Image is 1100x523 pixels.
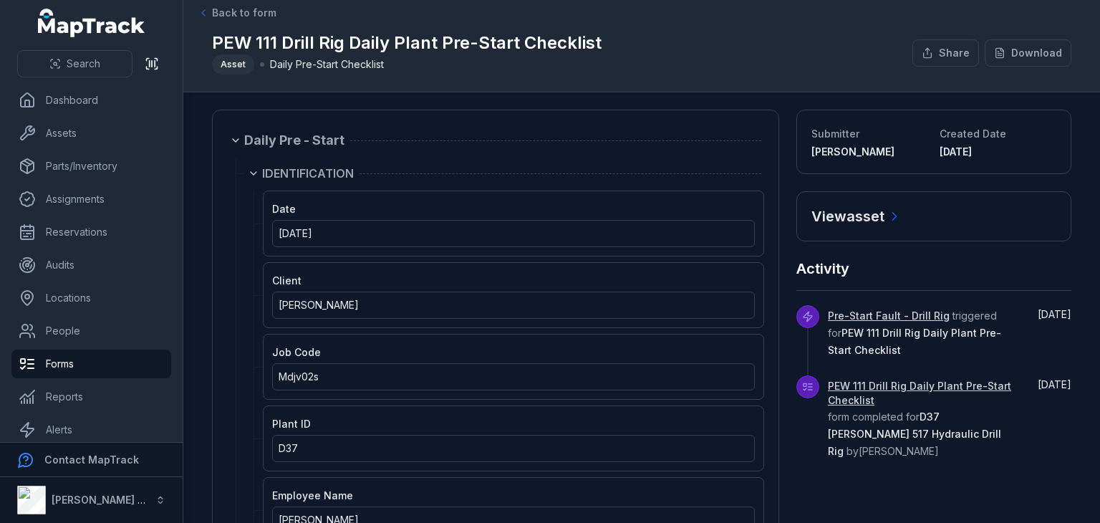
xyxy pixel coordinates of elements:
[272,274,301,287] span: Client
[270,57,384,72] span: Daily Pre-Start Checklist
[272,203,296,215] span: Date
[11,86,171,115] a: Dashboard
[940,145,972,158] time: 10/3/2025, 7:31:06 AM
[38,9,145,37] a: MapTrack
[272,489,353,502] span: Employee Name
[828,310,1001,356] span: triggered for
[811,206,884,226] h2: View asset
[17,50,132,77] button: Search
[828,327,1001,356] span: PEW 111 Drill Rig Daily Plant Pre-Start Checklist
[198,6,276,20] a: Back to form
[940,128,1006,140] span: Created Date
[11,350,171,378] a: Forms
[272,346,321,358] span: Job Code
[11,119,171,148] a: Assets
[1038,378,1071,390] time: 10/3/2025, 7:31:06 AM
[244,130,344,150] span: Daily Pre - Start
[272,418,311,430] span: Plant ID
[11,284,171,312] a: Locations
[912,39,979,67] button: Share
[11,185,171,213] a: Assignments
[44,454,139,466] strong: Contact MapTrack
[52,494,169,506] strong: [PERSON_NAME] Group
[1038,308,1071,320] span: [DATE]
[11,416,171,444] a: Alerts
[828,411,1001,457] span: D37 [PERSON_NAME] 517 Hydraulic Drill Rig
[11,218,171,246] a: Reservations
[828,380,1017,457] span: form completed for by [PERSON_NAME]
[11,251,171,279] a: Audits
[279,370,319,383] span: Mdjv02s
[279,442,298,454] span: D37
[811,128,859,140] span: Submitter
[796,259,849,279] h2: Activity
[828,379,1017,408] a: PEW 111 Drill Rig Daily Plant Pre-Start Checklist
[11,317,171,345] a: People
[1038,308,1071,320] time: 10/3/2025, 7:31:06 AM
[985,39,1071,67] button: Download
[67,57,100,71] span: Search
[279,227,312,239] time: 10/3/2025, 12:00:00 AM
[811,206,902,226] a: Viewasset
[11,152,171,181] a: Parts/Inventory
[279,299,359,311] span: [PERSON_NAME]
[828,309,950,323] a: Pre-Start Fault - Drill Rig
[811,145,894,158] span: [PERSON_NAME]
[940,145,972,158] span: [DATE]
[1038,378,1071,390] span: [DATE]
[212,32,602,54] h1: PEW 111 Drill Rig Daily Plant Pre-Start Checklist
[212,6,276,20] span: Back to form
[212,54,254,75] div: Asset
[262,165,354,182] span: IDENTIFICATION
[279,227,312,239] span: [DATE]
[11,383,171,411] a: Reports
